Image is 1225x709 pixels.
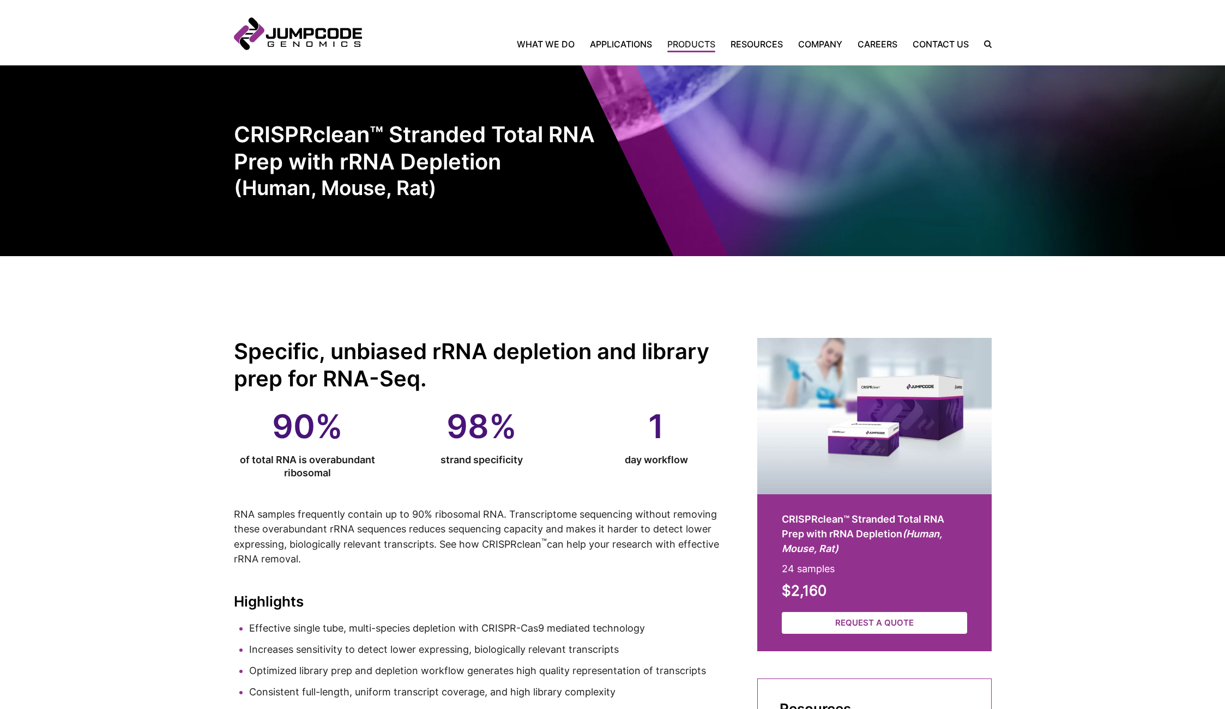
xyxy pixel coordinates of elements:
nav: Primary Navigation [362,38,976,51]
li: Consistent full-length, uniform transcript coverage, and high library complexity [249,684,730,699]
li: Optimized library prep and depletion workflow generates high quality representation of transcripts [249,663,730,678]
label: Search the site. [976,40,992,48]
data-callout-description: day workflow [583,453,730,466]
p: RNA samples frequently contain up to 90% ribosomal RNA. Transcriptome sequencing without removing... [234,507,730,566]
li: Increases sensitivity to detect lower expressing, biologically relevant transcripts [249,642,730,657]
a: Request a Quote [782,612,967,634]
sup: ™ [541,537,547,546]
li: Effective single tube, multi-species depletion with CRISPR-Cas9 mediated technology [249,621,730,635]
em: (Human, Mouse, Rat) [782,528,942,554]
data-callout-description: strand specificity [408,453,556,466]
data-callout-description: of total RNA is overabundant ribosomal [234,453,381,480]
data-callout-value: 1 [583,410,730,443]
a: Careers [850,38,905,51]
h2: Highlights [234,593,730,610]
p: 24 samples [782,561,967,576]
a: Applications [582,38,660,51]
a: What We Do [517,38,582,51]
a: Company [790,38,850,51]
strong: $2,160 [782,582,826,599]
a: Contact Us [905,38,976,51]
a: Resources [723,38,790,51]
h1: CRISPRclean™ Stranded Total RNA Prep with rRNA Depletion [234,121,613,201]
em: (Human, Mouse, Rat) [234,175,613,201]
data-callout-value: 98% [408,410,556,443]
a: Products [660,38,723,51]
data-callout-value: 90% [234,410,381,443]
h2: CRISPRclean™ Stranded Total RNA Prep with rRNA Depletion [782,512,967,556]
h2: Specific, unbiased rRNA depletion and library prep for RNA-Seq. [234,338,730,392]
